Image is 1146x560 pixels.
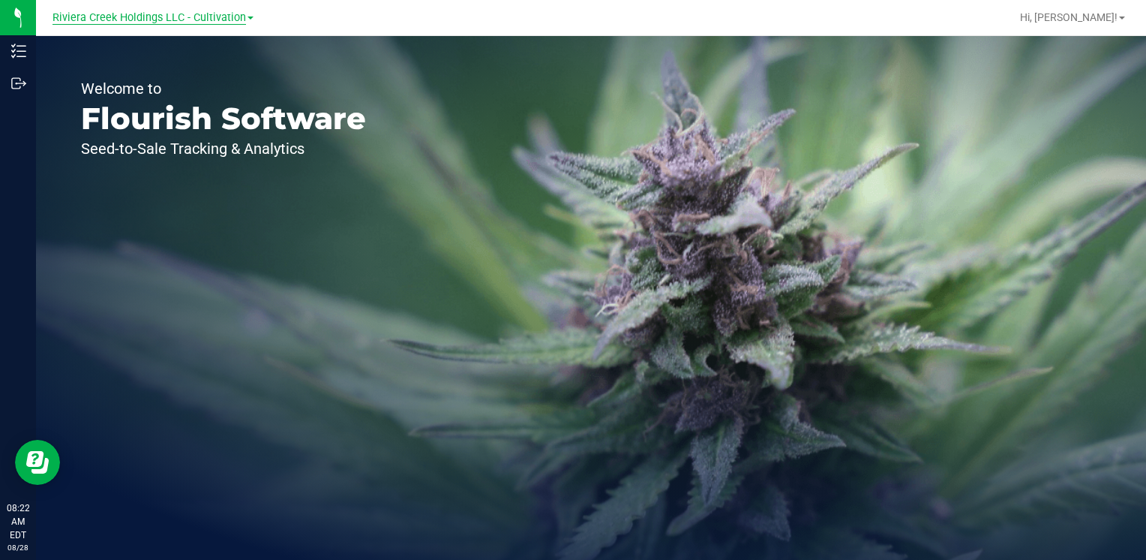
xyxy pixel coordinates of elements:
[11,76,26,91] inline-svg: Outbound
[81,81,366,96] p: Welcome to
[11,44,26,59] inline-svg: Inventory
[15,440,60,485] iframe: Resource center
[81,141,366,156] p: Seed-to-Sale Tracking & Analytics
[52,11,246,25] span: Riviera Creek Holdings LLC - Cultivation
[7,542,29,553] p: 08/28
[81,104,366,134] p: Flourish Software
[1020,11,1117,23] span: Hi, [PERSON_NAME]!
[7,501,29,542] p: 08:22 AM EDT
